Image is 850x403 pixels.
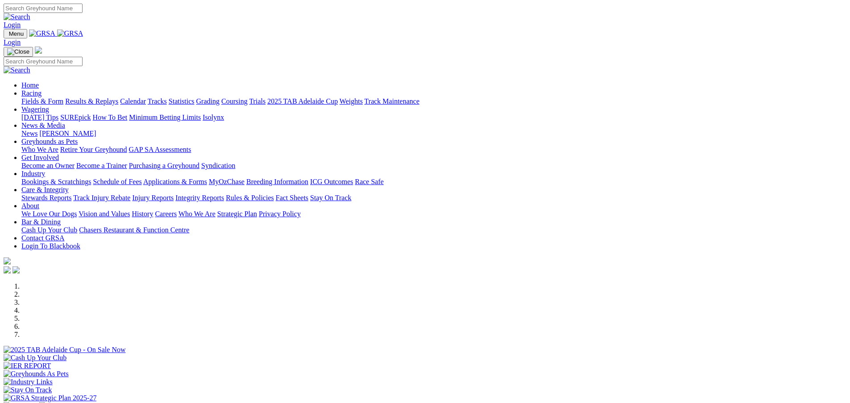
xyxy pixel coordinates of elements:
div: Get Involved [21,162,846,170]
a: GAP SA Assessments [129,146,191,153]
img: twitter.svg [12,266,20,273]
a: Greyhounds as Pets [21,138,78,145]
a: Track Injury Rebate [73,194,130,201]
a: Login [4,21,21,29]
a: Who We Are [21,146,58,153]
img: logo-grsa-white.png [4,257,11,264]
a: Home [21,81,39,89]
a: News [21,130,37,137]
img: Search [4,66,30,74]
a: SUREpick [60,113,91,121]
a: News & Media [21,122,65,129]
div: Wagering [21,113,846,122]
a: Grading [196,97,220,105]
a: Bookings & Scratchings [21,178,91,185]
a: Retire Your Greyhound [60,146,127,153]
a: History [132,210,153,218]
a: Race Safe [355,178,383,185]
a: 2025 TAB Adelaide Cup [267,97,338,105]
button: Toggle navigation [4,29,27,38]
a: Fields & Form [21,97,63,105]
div: About [21,210,846,218]
a: Who We Are [178,210,216,218]
img: GRSA [29,29,55,38]
img: Industry Links [4,378,53,386]
input: Search [4,4,83,13]
img: logo-grsa-white.png [35,46,42,54]
a: Track Maintenance [365,97,419,105]
a: [PERSON_NAME] [39,130,96,137]
a: Tracks [148,97,167,105]
a: Chasers Restaurant & Function Centre [79,226,189,234]
a: Vision and Values [79,210,130,218]
a: Statistics [169,97,195,105]
span: Menu [9,30,24,37]
a: About [21,202,39,210]
a: Cash Up Your Club [21,226,77,234]
a: Wagering [21,105,49,113]
input: Search [4,57,83,66]
img: Greyhounds As Pets [4,370,69,378]
a: Rules & Policies [226,194,274,201]
div: Bar & Dining [21,226,846,234]
a: Injury Reports [132,194,174,201]
a: Integrity Reports [175,194,224,201]
div: Care & Integrity [21,194,846,202]
a: Care & Integrity [21,186,69,193]
img: GRSA [57,29,83,38]
a: How To Bet [93,113,128,121]
a: Purchasing a Greyhound [129,162,199,169]
a: Become a Trainer [76,162,127,169]
a: Get Involved [21,154,59,161]
a: Industry [21,170,45,177]
a: Coursing [221,97,248,105]
a: Become an Owner [21,162,75,169]
a: MyOzChase [209,178,245,185]
img: Close [7,48,29,55]
button: Toggle navigation [4,47,33,57]
img: Search [4,13,30,21]
a: [DATE] Tips [21,113,58,121]
img: IER REPORT [4,362,51,370]
a: We Love Our Dogs [21,210,77,218]
div: News & Media [21,130,846,138]
a: Applications & Forms [143,178,207,185]
div: Industry [21,178,846,186]
a: Isolynx [203,113,224,121]
a: ICG Outcomes [310,178,353,185]
a: Careers [155,210,177,218]
a: Trials [249,97,265,105]
a: Schedule of Fees [93,178,141,185]
div: Racing [21,97,846,105]
a: Login [4,38,21,46]
img: GRSA Strategic Plan 2025-27 [4,394,96,402]
img: Stay On Track [4,386,52,394]
img: Cash Up Your Club [4,354,66,362]
a: Results & Replays [65,97,118,105]
a: Fact Sheets [276,194,308,201]
a: Contact GRSA [21,234,64,242]
img: 2025 TAB Adelaide Cup - On Sale Now [4,346,126,354]
a: Stay On Track [310,194,351,201]
a: Breeding Information [246,178,308,185]
a: Bar & Dining [21,218,61,226]
a: Minimum Betting Limits [129,113,201,121]
a: Calendar [120,97,146,105]
div: Greyhounds as Pets [21,146,846,154]
a: Weights [340,97,363,105]
a: Syndication [201,162,235,169]
a: Strategic Plan [217,210,257,218]
a: Stewards Reports [21,194,71,201]
img: facebook.svg [4,266,11,273]
a: Racing [21,89,41,97]
a: Login To Blackbook [21,242,80,250]
a: Privacy Policy [259,210,301,218]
